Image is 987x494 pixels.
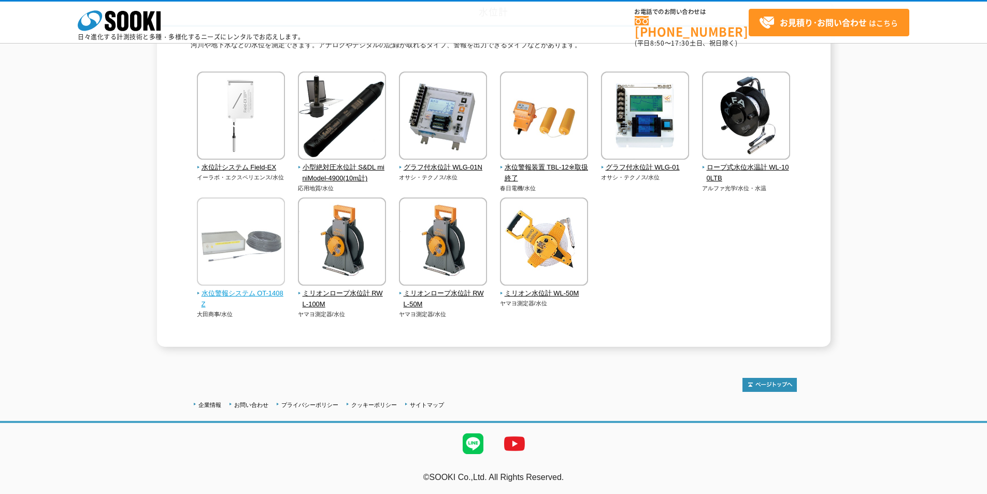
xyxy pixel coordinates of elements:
img: 小型絶対圧水位計 S&DL miniModel-4900(10m計) [298,72,386,162]
a: テストMail [947,484,987,492]
p: ヤマヨ測定器/水位 [298,310,387,319]
img: 水位警報装置 TBL-12※取扱終了 [500,72,588,162]
a: ミリオンロープ水位計 RWL-100M [298,278,387,309]
span: お電話でのお問い合わせは [635,9,749,15]
a: [PHONE_NUMBER] [635,16,749,37]
strong: お見積り･お問い合わせ [780,16,867,29]
span: ミリオン水位計 WL-50M [500,288,589,299]
span: グラフ付水位計 WLG-01 [601,162,690,173]
img: YouTube [494,423,535,464]
span: 小型絶対圧水位計 S&DL miniModel-4900(10m計) [298,162,387,184]
a: グラフ付水位計 WLG-01N [399,152,488,173]
img: ミリオンロープ水位計 RWL-100M [298,197,386,288]
a: ミリオンロープ水位計 RWL-50M [399,278,488,309]
a: 水位警報装置 TBL-12※取扱終了 [500,152,589,184]
a: 水位警報システム OT-1408Z [197,278,285,309]
p: オサシ・テクノス/水位 [399,173,488,182]
p: ヤマヨ測定器/水位 [399,310,488,319]
a: お見積り･お問い合わせはこちら [749,9,909,36]
p: ヤマヨ測定器/水位 [500,299,589,308]
span: ミリオンロープ水位計 RWL-100M [298,288,387,310]
p: イーラボ・エクスペリエンス/水位 [197,173,285,182]
img: グラフ付水位計 WLG-01 [601,72,689,162]
p: 河川や地下水などの水位を測定できます。アナログやデジタルの記録が取れるタイプ、警報を出力できるタイプなどがあります。 [191,40,797,56]
span: 17:30 [671,38,690,48]
p: 大田商事/水位 [197,310,285,319]
span: 水位計システム Field-EX [197,162,285,173]
p: オサシ・テクノス/水位 [601,173,690,182]
a: お問い合わせ [234,402,268,408]
p: アルファ光学/水位・水温 [702,184,791,193]
span: 水位警報システム OT-1408Z [197,288,285,310]
a: ミリオン水位計 WL-50M [500,278,589,299]
span: 8:50 [650,38,665,48]
img: トップページへ [742,378,797,392]
a: クッキーポリシー [351,402,397,408]
span: (平日 ～ 土日、祝日除く) [635,38,737,48]
p: 応用地質/水位 [298,184,387,193]
p: 春日電機/水位 [500,184,589,193]
a: グラフ付水位計 WLG-01 [601,152,690,173]
a: プライバシーポリシー [281,402,338,408]
a: ロープ式水位水温計 WL-100LTB [702,152,791,184]
a: サイトマップ [410,402,444,408]
img: 水位計システム Field-EX [197,72,285,162]
span: ミリオンロープ水位計 RWL-50M [399,288,488,310]
a: 水位計システム Field-EX [197,152,285,173]
p: 日々進化する計測技術と多種・多様化するニーズにレンタルでお応えします。 [78,34,305,40]
a: 企業情報 [198,402,221,408]
img: グラフ付水位計 WLG-01N [399,72,487,162]
span: 水位警報装置 TBL-12※取扱終了 [500,162,589,184]
a: 小型絶対圧水位計 S&DL miniModel-4900(10m計) [298,152,387,184]
img: LINE [452,423,494,464]
img: ミリオンロープ水位計 RWL-50M [399,197,487,288]
span: ロープ式水位水温計 WL-100LTB [702,162,791,184]
span: はこちら [759,15,898,31]
img: 水位警報システム OT-1408Z [197,197,285,288]
img: ロープ式水位水温計 WL-100LTB [702,72,790,162]
img: ミリオン水位計 WL-50M [500,197,588,288]
span: グラフ付水位計 WLG-01N [399,162,488,173]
